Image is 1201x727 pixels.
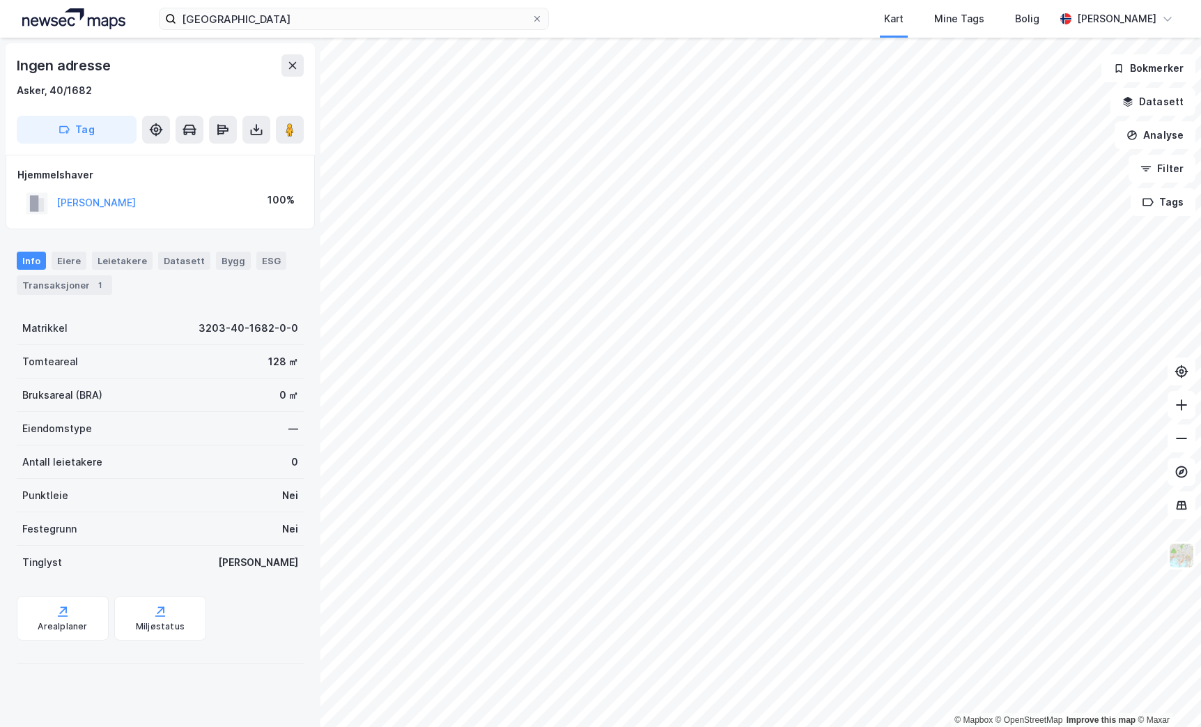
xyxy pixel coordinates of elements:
button: Tags [1131,188,1195,216]
div: 0 [291,454,298,470]
button: Analyse [1115,121,1195,149]
div: Bolig [1015,10,1039,27]
div: Festegrunn [22,521,77,537]
div: 0 ㎡ [279,387,298,404]
div: Eiendomstype [22,420,92,437]
div: Bygg [216,252,251,270]
div: ESG [256,252,286,270]
div: Kontrollprogram for chat [1131,660,1201,727]
div: Antall leietakere [22,454,102,470]
button: Datasett [1110,88,1195,116]
button: Bokmerker [1101,54,1195,82]
div: [PERSON_NAME] [218,554,298,571]
input: Søk på adresse, matrikkel, gårdeiere, leietakere eller personer [176,8,532,29]
a: OpenStreetMap [995,715,1063,725]
div: 128 ㎡ [268,353,298,370]
div: Hjemmelshaver [17,167,303,183]
div: — [288,420,298,437]
div: Eiere [52,252,86,270]
div: Miljøstatus [136,621,185,632]
div: Info [17,252,46,270]
div: Leietakere [92,252,153,270]
button: Filter [1129,155,1195,183]
div: Nei [282,521,298,537]
img: logo.a4113a55bc3d86da70a041830d287a7e.svg [22,8,125,29]
a: Mapbox [954,715,993,725]
div: Ingen adresse [17,54,113,77]
div: [PERSON_NAME] [1077,10,1156,27]
div: 1 [93,278,107,292]
div: Kart [884,10,904,27]
iframe: Chat Widget [1131,660,1201,727]
div: Punktleie [22,487,68,504]
img: Z [1168,542,1195,569]
div: Transaksjoner [17,275,112,295]
div: Datasett [158,252,210,270]
div: Asker, 40/1682 [17,82,92,99]
div: Matrikkel [22,320,68,337]
div: Nei [282,487,298,504]
div: Arealplaner [38,621,87,632]
div: 3203-40-1682-0-0 [199,320,298,337]
div: Tomteareal [22,353,78,370]
div: Tinglyst [22,554,62,571]
button: Tag [17,116,137,144]
div: Mine Tags [934,10,984,27]
a: Improve this map [1067,715,1136,725]
div: 100% [268,192,295,208]
div: Bruksareal (BRA) [22,387,102,404]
